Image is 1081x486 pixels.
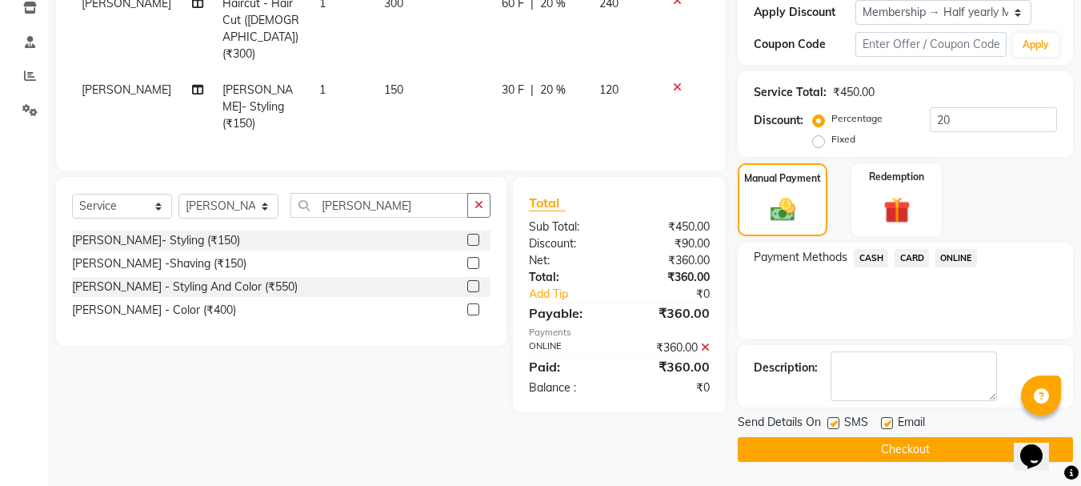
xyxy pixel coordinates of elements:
div: ₹360.00 [619,252,722,269]
div: ₹360.00 [619,269,722,286]
input: Enter Offer / Coupon Code [855,32,1007,57]
span: | [530,82,534,98]
div: Payments [529,326,710,339]
span: [PERSON_NAME] [82,82,171,97]
div: ₹0 [619,380,722,396]
label: Percentage [831,111,883,126]
span: CARD [895,249,929,267]
div: ₹90.00 [619,235,722,252]
iframe: chat widget [1014,422,1065,470]
div: Balance : [517,380,619,396]
div: ONLINE [517,339,619,356]
div: Paid: [517,357,619,376]
div: Total: [517,269,619,286]
div: [PERSON_NAME] -Shaving (₹150) [72,255,246,272]
span: 30 F [502,82,524,98]
div: Discount: [754,112,803,129]
div: Net: [517,252,619,269]
img: _gift.svg [875,194,919,227]
div: ₹0 [637,286,723,303]
div: [PERSON_NAME]- Styling (₹150) [72,232,240,249]
span: Payment Methods [754,249,847,266]
div: ₹360.00 [619,303,722,323]
div: Description: [754,359,818,376]
span: 20 % [540,82,566,98]
label: Fixed [831,132,855,147]
div: Service Total: [754,84,827,101]
span: 150 [384,82,403,97]
button: Checkout [738,437,1073,462]
label: Manual Payment [744,171,821,186]
div: [PERSON_NAME] - Color (₹400) [72,302,236,319]
div: [PERSON_NAME] - Styling And Color (₹550) [72,279,298,295]
a: Add Tip [517,286,636,303]
span: Send Details On [738,414,821,434]
div: Coupon Code [754,36,855,53]
button: Apply [1013,33,1059,57]
div: ₹360.00 [619,357,722,376]
span: CASH [854,249,888,267]
div: Payable: [517,303,619,323]
span: [PERSON_NAME]- Styling (₹150) [222,82,293,131]
span: ONLINE [935,249,977,267]
div: ₹450.00 [833,84,875,101]
div: Discount: [517,235,619,252]
span: Total [529,195,566,211]
div: Sub Total: [517,219,619,235]
div: Apply Discount [754,4,855,21]
img: _cash.svg [763,195,803,224]
div: ₹450.00 [619,219,722,235]
label: Redemption [869,170,924,184]
span: Email [898,414,925,434]
span: 1 [319,82,326,97]
span: 120 [599,82,619,97]
div: ₹360.00 [619,339,722,356]
span: SMS [844,414,868,434]
input: Search or Scan [290,193,468,218]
